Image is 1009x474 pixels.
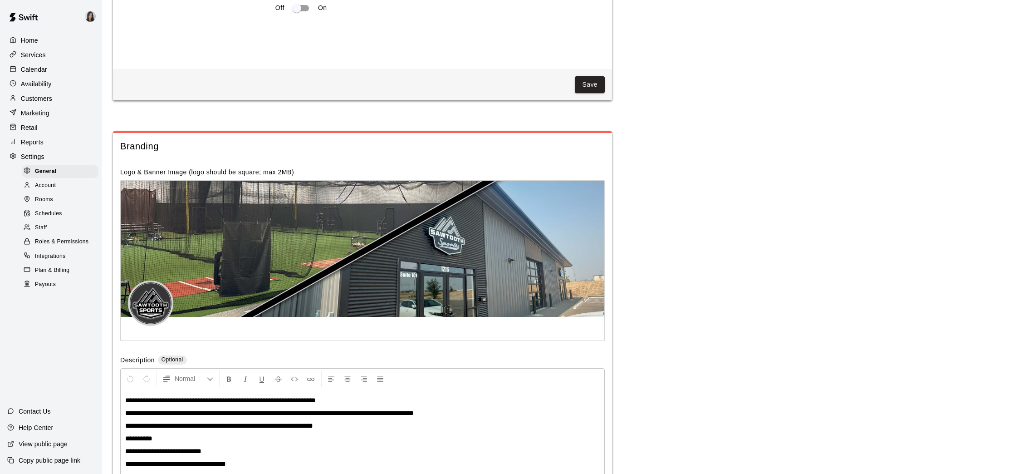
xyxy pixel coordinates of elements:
button: Save [575,76,605,93]
div: Integrations [22,250,98,263]
button: Redo [139,370,154,387]
p: Contact Us [19,407,51,416]
a: Settings [7,150,95,163]
p: Availability [21,79,52,89]
span: General [35,167,57,176]
button: Format Bold [221,370,237,387]
button: Insert Link [303,370,318,387]
a: Marketing [7,106,95,120]
div: Payouts [22,278,98,291]
div: Renee Ramos [83,7,102,25]
span: Staff [35,223,47,232]
label: Logo & Banner Image (logo should be square; max 2MB) [120,168,294,176]
span: Rooms [35,195,53,204]
button: Undo [122,370,138,387]
div: Schedules [22,207,98,220]
span: Branding [120,140,605,153]
p: Off [275,3,284,13]
p: Reports [21,138,44,147]
span: Schedules [35,209,62,218]
a: Roles & Permissions [22,235,102,249]
button: Left Align [323,370,339,387]
button: Right Align [356,370,372,387]
p: Home [21,36,38,45]
span: Normal [175,374,206,383]
p: On [318,3,327,13]
span: Optional [162,356,183,363]
button: Insert Code [287,370,302,387]
a: Rooms [22,193,102,207]
span: Roles & Permissions [35,237,88,247]
a: Integrations [22,249,102,263]
a: Schedules [22,207,102,221]
button: Center Align [340,370,355,387]
a: General [22,164,102,178]
div: Plan & Billing [22,264,98,277]
a: Payouts [22,277,102,291]
span: Payouts [35,280,56,289]
a: Services [7,48,95,62]
p: Settings [21,152,44,161]
button: Formatting Options [158,370,217,387]
span: Plan & Billing [35,266,69,275]
p: Services [21,50,46,59]
img: Renee Ramos [85,11,96,22]
a: Staff [22,221,102,235]
a: Calendar [7,63,95,76]
a: Customers [7,92,95,105]
div: Rooms [22,193,98,206]
button: Justify Align [372,370,388,387]
div: Roles & Permissions [22,236,98,248]
a: Availability [7,77,95,91]
div: General [22,165,98,178]
button: Format Underline [254,370,269,387]
label: Description [120,355,155,366]
a: Home [7,34,95,47]
a: Plan & Billing [22,263,102,277]
div: Account [22,179,98,192]
button: Format Italics [238,370,253,387]
a: Reports [7,135,95,149]
a: Retail [7,121,95,134]
p: Customers [21,94,52,103]
p: Marketing [21,109,49,118]
span: Integrations [35,252,66,261]
p: Help Center [19,423,53,432]
div: Staff [22,222,98,234]
p: Retail [21,123,38,132]
p: View public page [19,439,68,449]
p: Calendar [21,65,47,74]
button: Format Strikethrough [270,370,286,387]
a: Account [22,178,102,193]
span: Account [35,181,56,190]
p: Copy public page link [19,456,80,465]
